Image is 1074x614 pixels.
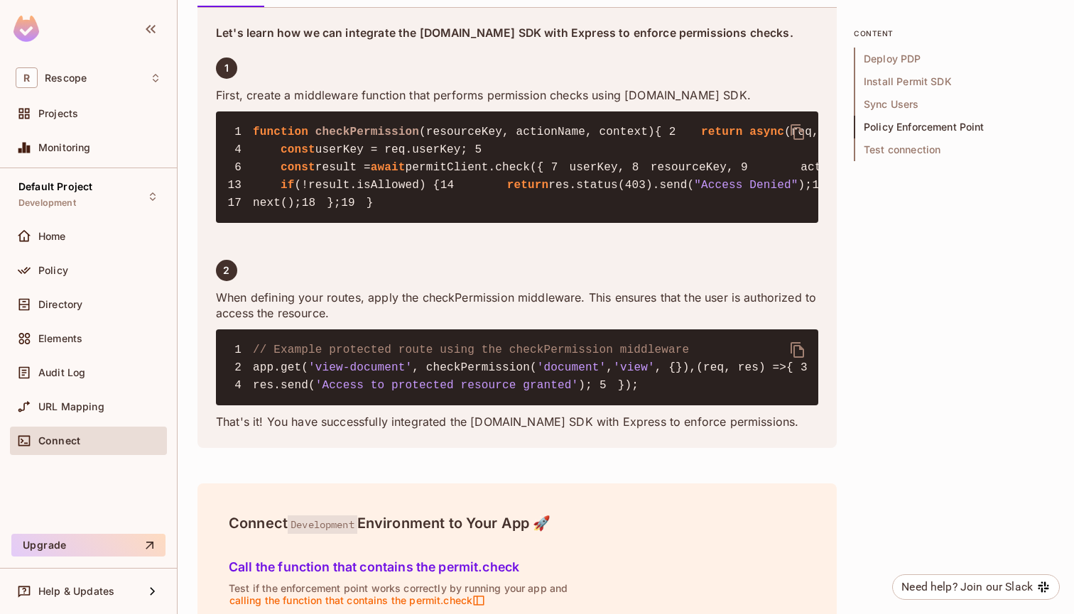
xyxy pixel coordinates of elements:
[854,138,1054,161] span: Test connection
[295,179,440,192] span: (!result.isAllowed) {
[227,141,253,158] span: 4
[341,194,367,212] span: 19
[38,265,68,276] span: Policy
[507,179,549,192] span: return
[308,361,412,374] span: 'view-document'
[749,126,784,138] span: async
[625,159,651,176] span: 8
[301,194,327,212] span: 18
[227,194,253,212] span: 17
[625,179,646,192] span: 403
[655,361,697,374] span: , {}),
[315,126,419,138] span: checkPermission
[696,361,703,374] span: (
[854,28,1054,39] p: content
[216,414,818,429] p: That's it! You have successfully integrated the [DOMAIN_NAME] SDK with Express to enforce permiss...
[412,361,537,374] span: , checkPermission(
[781,333,815,367] button: delete
[661,124,687,141] span: 2
[11,534,166,557] button: Upgrade
[281,161,315,174] span: const
[426,126,648,138] span: resourceKey, actionName, context
[38,333,82,344] span: Elements
[38,108,78,119] span: Projects
[786,361,793,374] span: {
[701,126,743,138] span: return
[227,359,253,376] span: 2
[759,361,786,374] span: ) =>
[655,126,662,138] span: {
[281,179,295,192] span: if
[440,177,465,194] span: 14
[781,115,815,149] button: delete
[648,126,655,138] span: )
[703,361,759,374] span: req, res
[901,579,1033,596] div: Need help? Join our Slack
[371,161,406,174] span: await
[18,181,92,192] span: Default Project
[253,379,315,392] span: res.send(
[854,48,1054,70] span: Deploy PDP
[38,586,114,597] span: Help & Updates
[694,179,798,192] span: "Access Denied"
[854,70,1054,93] span: Install Permit SDK
[315,161,371,174] span: result =
[229,560,805,574] h5: Call the function that contains the permit.check
[229,515,805,532] h4: Connect Environment to Your App 🚀
[548,179,624,192] span: res.status(
[854,116,1054,138] span: Policy Enforcement Point
[229,583,805,607] p: Test if the enforcement point works correctly by running your app and
[38,299,82,310] span: Directory
[801,161,842,174] span: action
[281,143,315,156] span: const
[45,72,87,84] span: Workspace: Rescope
[646,179,694,192] span: ).send(
[288,515,357,534] span: Development
[229,594,486,607] span: calling the function that contains the permit.check
[38,435,80,446] span: Connect
[406,161,544,174] span: permitClient.check({
[223,265,229,276] span: 2
[38,142,91,153] span: Monitoring
[419,126,426,138] span: (
[216,26,818,40] p: Let's learn how we can integrate the [DOMAIN_NAME] SDK with Express to enforce permissions checks.
[592,377,618,394] span: 5
[613,361,655,374] span: 'view'
[38,367,85,378] span: Audit Log
[253,126,308,138] span: function
[227,159,253,176] span: 6
[315,143,468,156] span: userKey = req.userKey;
[537,361,607,374] span: 'document'
[18,197,76,209] span: Development
[227,124,253,141] span: 1
[854,93,1054,116] span: Sync Users
[253,361,308,374] span: app.get(
[734,159,759,176] span: 9
[578,379,592,392] span: );
[16,67,38,88] span: R
[798,179,812,192] span: );
[13,16,39,42] img: SReyMgAAAABJRU5ErkJggg==
[544,159,570,176] span: 7
[812,177,837,194] span: 15
[38,231,66,242] span: Home
[227,344,999,392] code: });
[315,379,579,392] span: 'Access to protected resource granted'
[227,377,253,394] span: 4
[227,341,253,358] span: 1
[253,344,689,356] span: // Example protected route using the checkPermission middleware
[467,141,493,158] span: 5
[216,290,818,321] p: When defining your routes, apply the checkPermission middleware. This ensures that the user is au...
[227,177,253,194] span: 13
[38,401,104,412] span: URL Mapping
[606,361,613,374] span: ,
[224,62,229,74] span: 1
[216,87,818,103] p: First, create a middleware function that performs permission checks using [DOMAIN_NAME] SDK.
